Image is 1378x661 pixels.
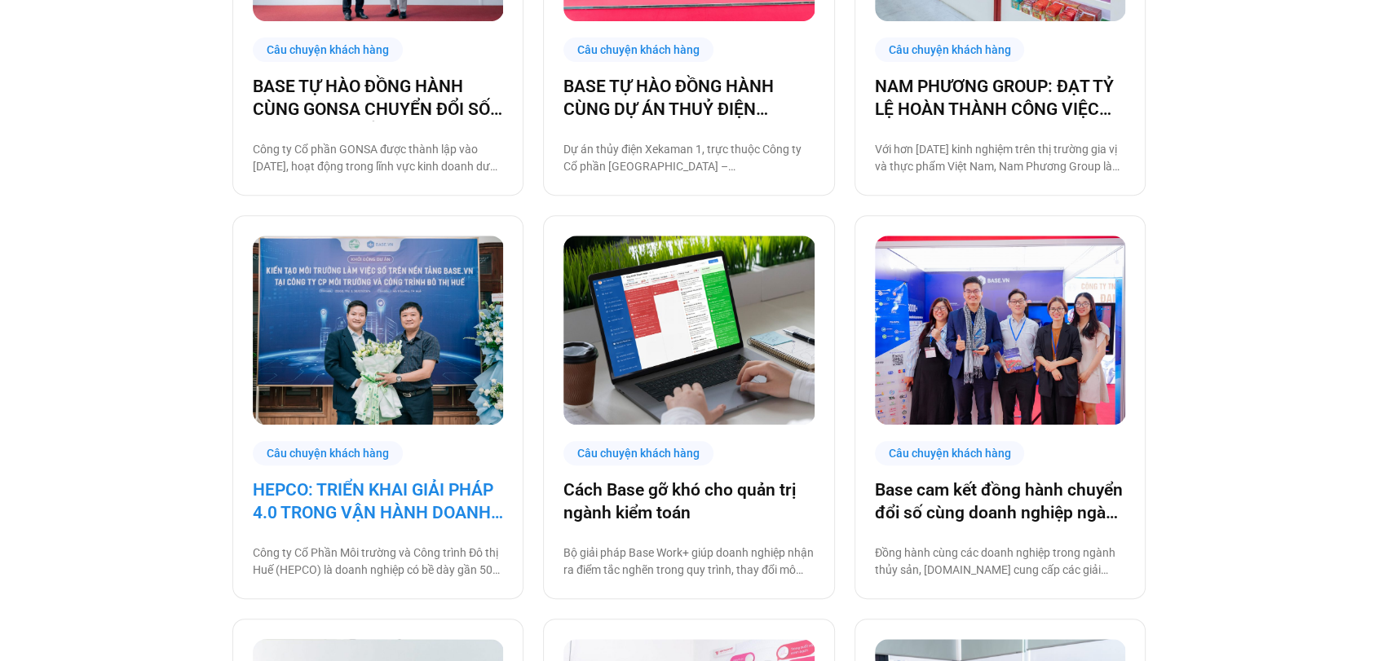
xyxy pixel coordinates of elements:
[563,441,713,466] div: Câu chuyện khách hàng
[875,478,1125,524] a: Base cam kết đồng hành chuyển đổi số cùng doanh nghiệp ngành thủy sản
[563,141,814,175] p: Dự án thủy điện Xekaman 1, trực thuộc Công ty Cổ phần [GEOGRAPHIC_DATA] – [GEOGRAPHIC_DATA], là c...
[875,544,1125,579] p: Đồng hành cùng các doanh nghiệp trong ngành thủy sản, [DOMAIN_NAME] cung cấp các giải pháp công n...
[253,37,403,63] div: Câu chuyện khách hàng
[253,544,503,579] p: Công ty Cổ Phần Môi trường và Công trình Đô thị Huế (HEPCO) là doanh nghiệp có bề dày gần 50 năm ...
[875,441,1025,466] div: Câu chuyện khách hàng
[253,478,503,524] a: HEPCO: TRIỂN KHAI GIẢI PHÁP 4.0 TRONG VẬN HÀNH DOANH NGHIỆP
[563,478,814,524] a: Cách Base gỡ khó cho quản trị ngành kiểm toán
[875,37,1025,63] div: Câu chuyện khách hàng
[253,441,403,466] div: Câu chuyện khách hàng
[875,75,1125,121] a: NAM PHƯƠNG GROUP: ĐẠT TỶ LỆ HOÀN THÀNH CÔNG VIỆC ĐÚNG HẠN TỚI 93% NHỜ BASE PLATFORM
[253,75,503,121] a: BASE TỰ HÀO ĐỒNG HÀNH CÙNG GONSA CHUYỂN ĐỔI SỐ VẬN HÀNH, KIẾN TẠO MÔI TRƯỜNG HẠNH PHÚC
[253,141,503,175] p: Công ty Cổ phần GONSA được thành lập vào [DATE], hoạt động trong lĩnh vực kinh doanh dược phẩm, v...
[563,37,713,63] div: Câu chuyện khách hàng
[563,544,814,579] p: Bộ giải pháp Base Work+ giúp doanh nghiệp nhận ra điểm tắc nghẽn trong quy trình, thay đổi mô hìn...
[875,141,1125,175] p: Với hơn [DATE] kinh nghiệm trên thị trường gia vị và thực phẩm Việt Nam, Nam Phương Group là đơn ...
[563,75,814,121] a: BASE TỰ HÀO ĐỒNG HÀNH CÙNG DỰ ÁN THUỶ ĐIỆN XEKAMAN 1 TRÊN HÀNH TRÌNH CHUYỂN ĐỔI SỐ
